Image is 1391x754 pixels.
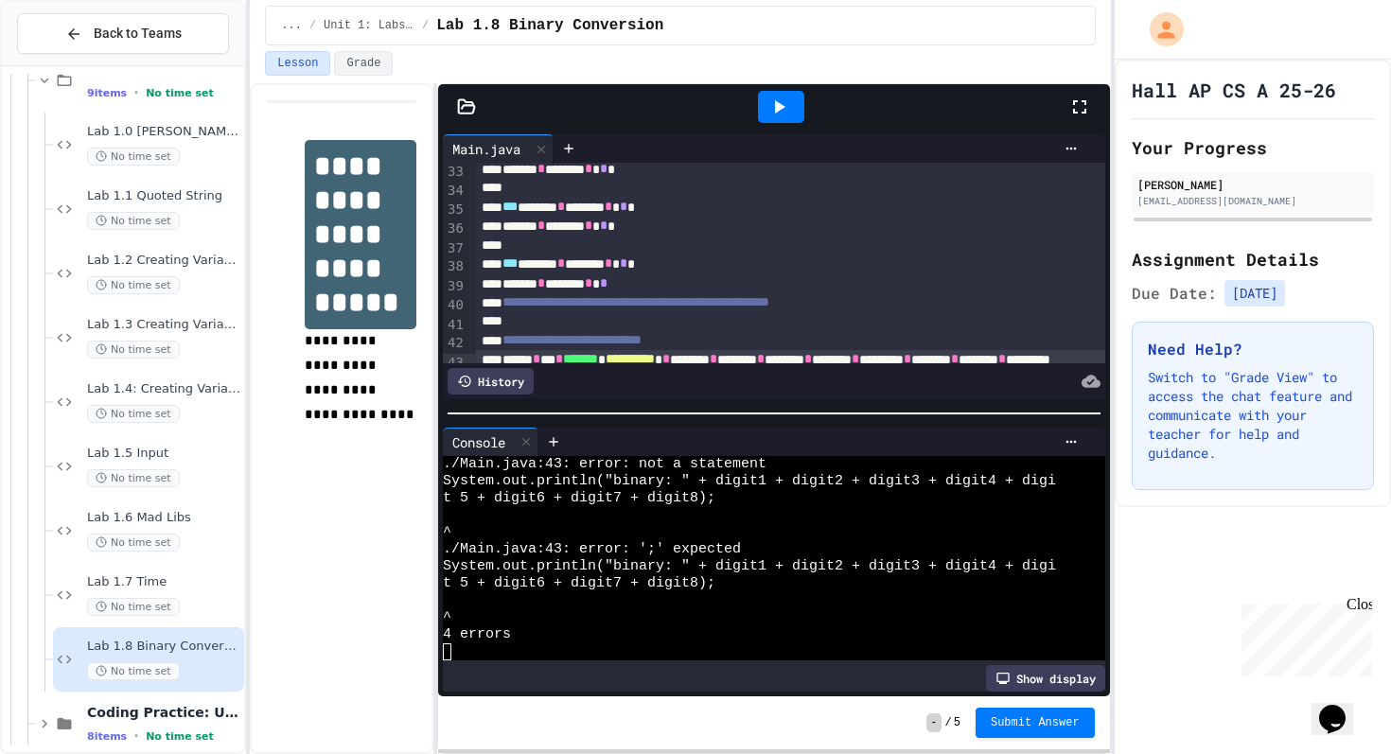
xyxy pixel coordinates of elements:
span: t 5 + digit6 + digit7 + digit8); [443,575,715,592]
span: Lab 1.7 Time [87,574,240,590]
div: Console [443,432,515,452]
h3: Need Help? [1148,338,1358,360]
span: ... [281,18,302,33]
div: 37 [443,239,467,258]
div: 33 [443,163,467,182]
span: / [422,18,429,33]
span: No time set [87,662,180,680]
span: 5 [954,715,960,730]
span: Unit 1: Labs due 9/24 [324,18,414,33]
span: System.out.println("binary: " + digit1 + digit2 + digit3 + digit4 + digi [443,558,1056,575]
div: [EMAIL_ADDRESS][DOMAIN_NAME] [1137,194,1368,208]
button: Submit Answer [976,708,1095,738]
span: t 5 + digit6 + digit7 + digit8); [443,490,715,507]
div: 38 [443,257,467,276]
iframe: chat widget [1234,596,1372,676]
h2: Assignment Details [1132,246,1374,272]
h1: Hall AP CS A 25-26 [1132,77,1336,103]
span: / [309,18,316,33]
span: No time set [87,598,180,616]
span: Due Date: [1132,282,1217,305]
span: Lab 1.6 Mad Libs [87,510,240,526]
button: Back to Teams [17,13,229,54]
div: My Account [1130,8,1189,51]
div: Main.java [443,139,530,159]
span: ^ [443,609,451,626]
span: No time set [87,405,180,423]
span: No time set [146,87,214,99]
h2: Your Progress [1132,134,1374,161]
span: Lab 1.3 Creating Variables and Printing, Part 2 [87,317,240,333]
span: 9 items [87,87,127,99]
button: Grade [334,51,393,76]
span: Lab 1.0 [PERSON_NAME] I Am [87,124,240,140]
span: No time set [87,148,180,166]
div: Console [443,428,538,456]
div: 35 [443,201,467,219]
span: No time set [146,730,214,743]
div: Main.java [443,134,554,163]
span: No time set [87,469,180,487]
span: • [134,728,138,744]
div: Chat with us now!Close [8,8,131,120]
span: • [134,85,138,100]
span: ^ [443,524,451,541]
span: Lab 1.4: Creating Variables and Printing, Part 3 [87,381,240,397]
div: [PERSON_NAME] [1137,176,1368,193]
div: 43 [443,354,467,393]
span: System.out.println("binary: " + digit1 + digit2 + digit3 + digit4 + digi [443,473,1056,490]
span: No time set [87,534,180,552]
div: 36 [443,219,467,238]
span: Submit Answer [991,715,1080,730]
span: No time set [87,341,180,359]
div: 42 [443,334,467,353]
button: Lesson [265,51,330,76]
span: Lab 1.5 Input [87,446,240,462]
iframe: chat widget [1312,678,1372,735]
div: 40 [443,296,467,315]
span: 8 items [87,730,127,743]
p: Switch to "Grade View" to access the chat feature and communicate with your teacher for help and ... [1148,368,1358,463]
span: Lab 1.2 Creating Variables and Printing, Part 1 [87,253,240,269]
span: / [945,715,952,730]
span: Lab 1.1 Quoted String [87,188,240,204]
div: Show display [986,665,1105,692]
span: No time set [87,276,180,294]
span: ./Main.java:43: error: not a statement [443,456,766,473]
span: Lab 1.8 Binary Conversion [436,14,663,37]
span: ./Main.java:43: error: ';' expected [443,541,741,558]
div: History [448,368,534,395]
span: Coding Practice: Unit 1 [87,704,240,721]
span: Back to Teams [94,24,182,44]
div: 39 [443,277,467,296]
span: - [926,713,941,732]
span: No time set [87,212,180,230]
span: 4 errors [443,626,511,643]
div: 34 [443,182,467,201]
span: Lab 1.8 Binary Conversion [87,639,240,655]
div: 41 [443,316,467,335]
span: [DATE] [1224,280,1285,307]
